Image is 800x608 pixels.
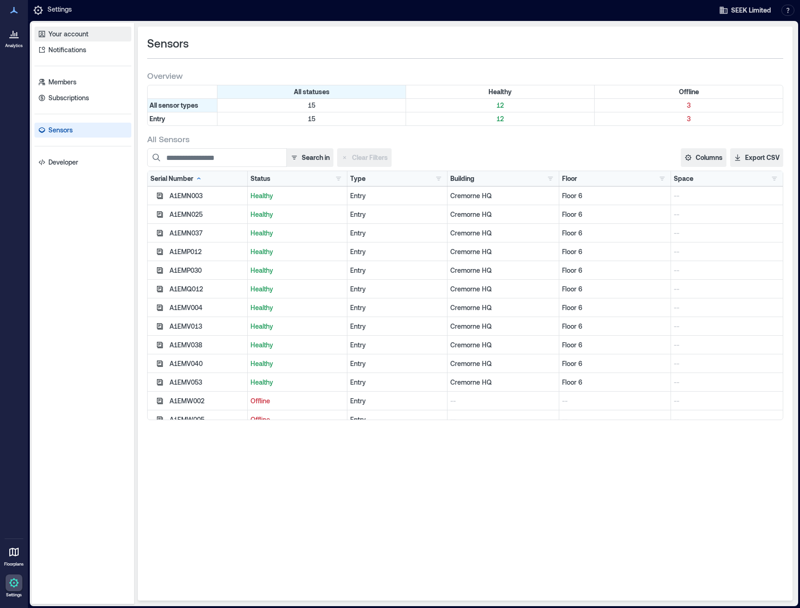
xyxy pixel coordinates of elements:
div: Serial Number [150,174,203,183]
div: Building [450,174,475,183]
div: A1EMQ012 [169,284,244,294]
div: A1EMN037 [169,228,244,238]
p: Cremorne HQ [450,266,556,275]
button: Export CSV [730,148,783,167]
div: A1EMV038 [169,340,244,350]
p: Settings [47,5,72,16]
p: Cremorne HQ [450,191,556,200]
p: -- [674,191,780,200]
div: A1EMW005 [169,415,244,424]
span: All Sensors [147,133,190,145]
div: A1EMN025 [169,210,244,219]
div: Entry [350,228,444,238]
p: Cremorne HQ [450,378,556,387]
p: 3 [597,101,781,110]
a: Analytics [2,22,26,51]
button: Search in [286,148,333,167]
p: Cremorne HQ [450,228,556,238]
p: -- [674,340,780,350]
p: Sensors [48,125,73,135]
div: Type [350,174,366,183]
p: Members [48,77,76,87]
div: Entry [350,303,444,312]
p: Your account [48,29,88,39]
p: Floor 6 [562,378,668,387]
p: Healthy [251,228,345,238]
div: All statuses [217,85,406,98]
p: Analytics [5,43,23,48]
p: Floor 6 [562,322,668,331]
p: -- [674,359,780,368]
p: 12 [408,114,592,124]
span: Sensors [147,36,189,51]
p: Settings [6,592,22,598]
a: Members [34,75,131,90]
button: SEEK Limited [716,3,774,18]
div: Entry [350,359,444,368]
div: Entry [350,247,444,256]
p: 15 [219,114,404,124]
p: Floor 6 [562,247,668,256]
div: Entry [350,415,444,424]
p: Cremorne HQ [450,210,556,219]
div: Filter by Type: Entry & Status: Offline [595,112,783,125]
a: Settings [3,572,25,601]
p: Floor 6 [562,228,668,238]
span: SEEK Limited [731,6,771,15]
p: -- [674,415,780,424]
p: Healthy [251,303,345,312]
div: Entry [350,284,444,294]
div: All sensor types [148,99,217,112]
div: Entry [350,378,444,387]
p: Floor 6 [562,191,668,200]
p: Cremorne HQ [450,284,556,294]
p: Floor 6 [562,266,668,275]
p: -- [674,396,780,406]
p: -- [674,284,780,294]
div: Status [251,174,271,183]
button: Clear Filters [337,148,392,167]
div: A1EMW002 [169,396,244,406]
p: Cremorne HQ [450,340,556,350]
div: Filter by Status: Offline [595,85,783,98]
a: Your account [34,27,131,41]
button: Columns [681,148,726,167]
div: A1EMV013 [169,322,244,331]
p: Healthy [251,322,345,331]
a: Sensors [34,123,131,138]
p: Healthy [251,378,345,387]
p: Offline [251,396,345,406]
div: A1EMN003 [169,191,244,200]
div: A1EMV040 [169,359,244,368]
p: Healthy [251,359,345,368]
p: Healthy [251,284,345,294]
p: Healthy [251,210,345,219]
p: 12 [408,101,592,110]
p: -- [674,378,780,387]
p: Floor 6 [562,303,668,312]
p: Subscriptions [48,93,89,103]
p: Developer [48,158,78,167]
div: A1EMP030 [169,266,244,275]
div: Entry [350,191,444,200]
p: Cremorne HQ [450,247,556,256]
p: -- [674,228,780,238]
p: -- [450,396,556,406]
div: Entry [350,340,444,350]
p: 15 [219,101,404,110]
div: Filter by Status: Healthy [406,85,595,98]
p: -- [450,415,556,424]
p: -- [674,322,780,331]
div: A1EMV004 [169,303,244,312]
p: Floor 6 [562,340,668,350]
div: A1EMV053 [169,378,244,387]
p: Healthy [251,266,345,275]
p: -- [674,303,780,312]
div: Entry [350,266,444,275]
p: -- [674,266,780,275]
p: Floor 6 [562,284,668,294]
div: A1EMP012 [169,247,244,256]
div: Floor [562,174,577,183]
div: Entry [350,396,444,406]
p: Offline [251,415,345,424]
